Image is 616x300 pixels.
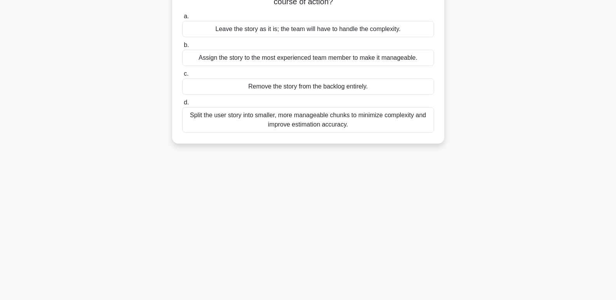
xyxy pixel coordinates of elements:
div: Leave the story as it is; the team will have to handle the complexity. [182,21,434,37]
div: Assign the story to the most experienced team member to make it manageable. [182,50,434,66]
span: b. [184,42,189,48]
span: a. [184,13,189,19]
div: Split the user story into smaller, more manageable chunks to minimize complexity and improve esti... [182,107,434,133]
span: c. [184,70,188,77]
div: Remove the story from the backlog entirely. [182,78,434,95]
span: d. [184,99,189,106]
